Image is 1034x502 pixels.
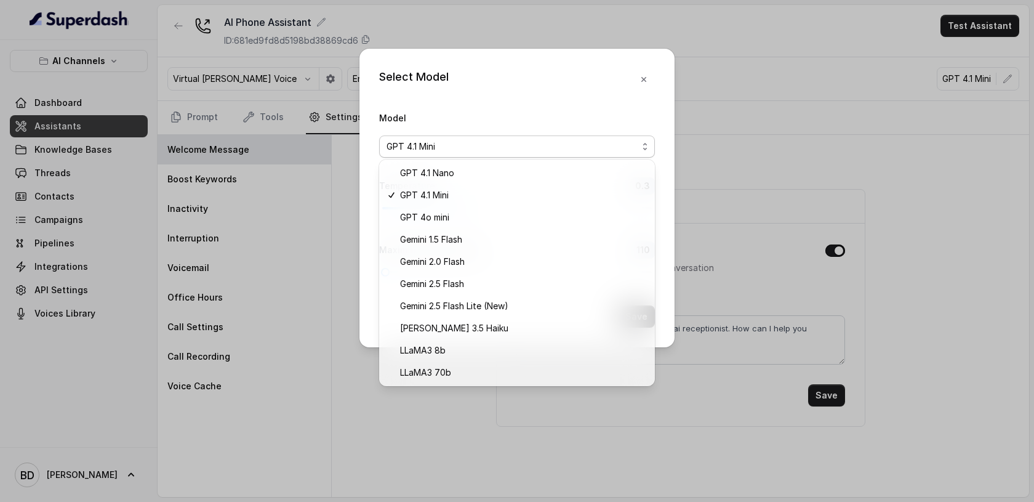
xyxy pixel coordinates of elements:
span: LLaMA3 70b [400,365,451,380]
span: GPT 4.1 Mini [387,139,435,154]
div: GPT 4.1 Mini [379,160,655,386]
span: GPT 4.1 Mini [400,188,449,203]
span: Gemini 2.0 Flash [400,254,465,269]
button: GPT 4.1 Mini [379,136,655,158]
span: LLaMA3 8b [400,343,446,358]
span: Gemini 2.5 Flash [400,277,464,291]
span: GPT 4o mini [400,210,449,225]
span: Gemini 2.5 Flash Lite (New) [400,299,508,314]
span: Gemini 1.5 Flash [400,232,462,247]
span: GPT 4.1 Nano [400,166,454,180]
span: [PERSON_NAME] 3.5 Haiku [400,321,508,336]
